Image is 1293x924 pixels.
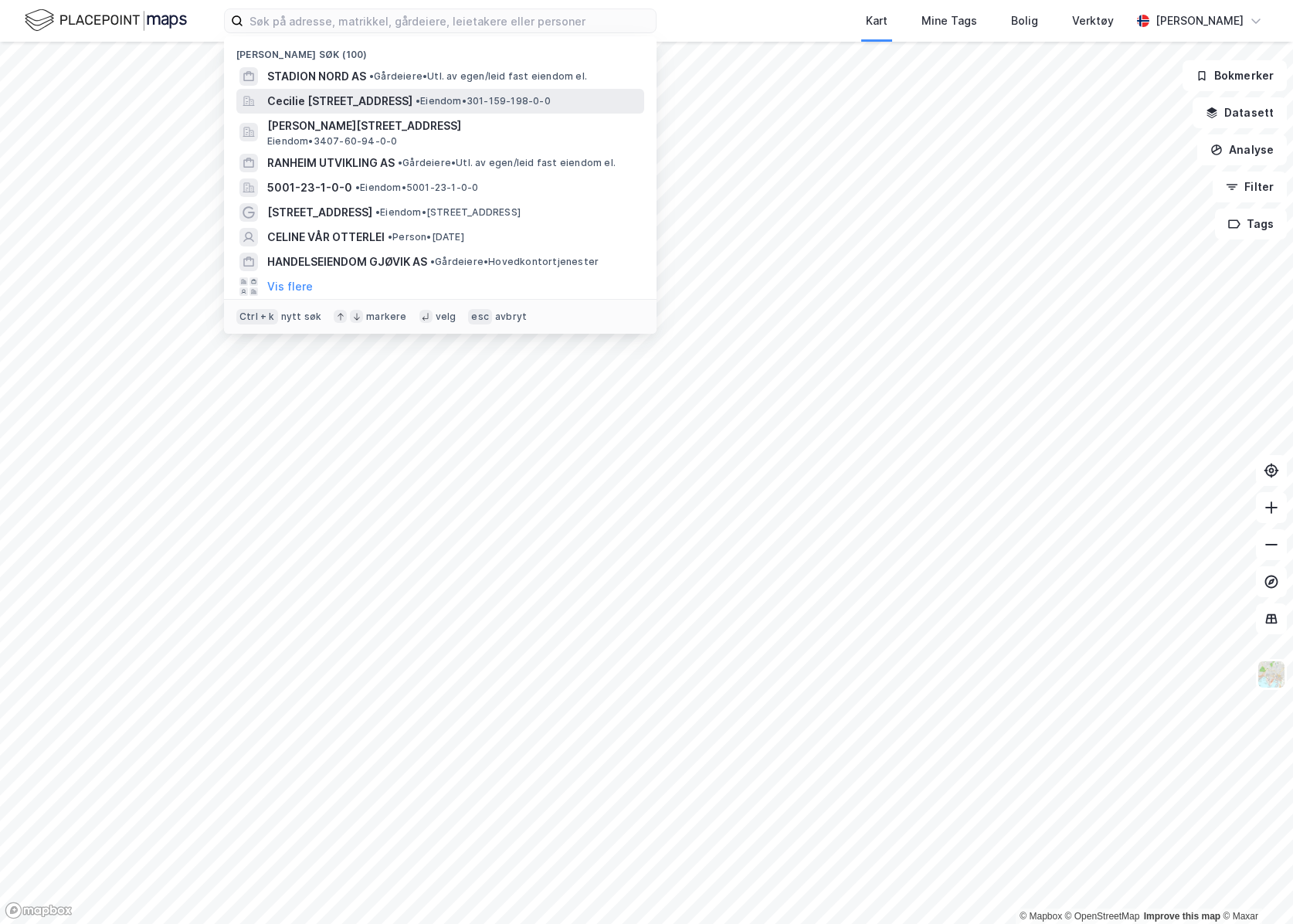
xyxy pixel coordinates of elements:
div: esc [468,309,492,324]
span: • [416,95,420,107]
button: Bokmerker [1183,60,1287,91]
span: Cecilie [STREET_ADDRESS] [267,92,412,110]
button: Tags [1215,209,1287,239]
span: • [355,182,360,193]
span: Gårdeiere • Utl. av egen/leid fast eiendom el. [369,70,587,83]
a: Mapbox [1020,911,1062,922]
span: Gårdeiere • Hovedkontortjenester [430,256,599,268]
iframe: Chat Widget [1216,850,1293,924]
span: RANHEIM UTVIKLING AS [267,154,395,172]
span: Gårdeiere • Utl. av egen/leid fast eiendom el. [398,157,616,169]
span: HANDELSEIENDOM GJØVIK AS [267,253,427,271]
span: • [388,231,392,243]
input: Søk på adresse, matrikkel, gårdeiere, leietakere eller personer [243,9,656,32]
span: • [375,206,380,218]
span: • [398,157,402,168]
img: logo.f888ab2527a4732fd821a326f86c7f29.svg [25,7,187,34]
span: Eiendom • 3407-60-94-0-0 [267,135,397,148]
div: Ctrl + k [236,309,278,324]
span: • [369,70,374,82]
span: Eiendom • [STREET_ADDRESS] [375,206,521,219]
div: [PERSON_NAME] [1156,12,1244,30]
span: Eiendom • 5001-23-1-0-0 [355,182,478,194]
span: CELINE VÅR OTTERLEI [267,228,385,246]
div: [PERSON_NAME] søk (100) [224,36,657,64]
div: nytt søk [281,311,322,323]
button: Vis flere [267,277,313,296]
a: Improve this map [1144,911,1220,922]
span: Person • [DATE] [388,231,464,243]
span: STADION NORD AS [267,67,366,86]
img: Z [1257,660,1286,689]
div: markere [366,311,406,323]
div: Verktøy [1072,12,1114,30]
div: Mine Tags [921,12,977,30]
span: [PERSON_NAME][STREET_ADDRESS] [267,117,638,135]
span: Eiendom • 301-159-198-0-0 [416,95,551,107]
button: Filter [1213,172,1287,202]
div: avbryt [495,311,527,323]
a: OpenStreetMap [1065,911,1140,922]
span: • [430,256,435,267]
button: Datasett [1193,97,1287,128]
div: Bolig [1011,12,1038,30]
div: Kart [866,12,887,30]
a: Mapbox homepage [5,902,73,919]
div: velg [436,311,456,323]
span: [STREET_ADDRESS] [267,203,372,222]
span: 5001-23-1-0-0 [267,178,352,197]
button: Analyse [1197,134,1287,165]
